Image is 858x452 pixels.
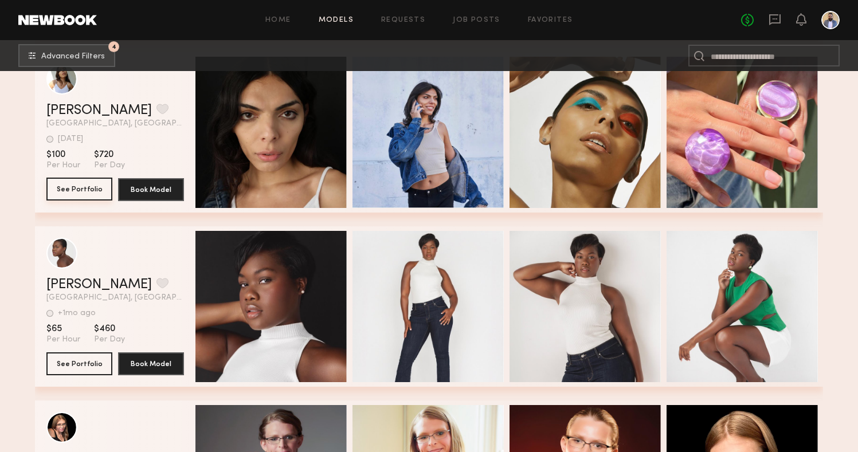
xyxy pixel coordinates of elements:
a: Favorites [528,17,573,24]
div: [DATE] [58,135,83,143]
span: Per Hour [46,160,80,171]
a: [PERSON_NAME] [46,278,152,292]
button: Book Model [118,178,184,201]
span: Per Day [94,160,125,171]
button: See Portfolio [46,178,112,201]
span: $460 [94,323,125,335]
span: $720 [94,149,125,160]
a: Models [319,17,354,24]
span: Per Hour [46,335,80,345]
span: Per Day [94,335,125,345]
a: Job Posts [453,17,500,24]
a: [PERSON_NAME] [46,104,152,117]
span: $100 [46,149,80,160]
button: Book Model [118,352,184,375]
button: See Portfolio [46,352,112,375]
div: +1mo ago [58,309,96,317]
span: [GEOGRAPHIC_DATA], [GEOGRAPHIC_DATA] [46,120,184,128]
span: 4 [112,44,116,49]
a: Requests [381,17,425,24]
button: 4Advanced Filters [18,44,115,67]
span: [GEOGRAPHIC_DATA], [GEOGRAPHIC_DATA] [46,294,184,302]
span: Advanced Filters [41,53,105,61]
span: $65 [46,323,80,335]
a: Home [265,17,291,24]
